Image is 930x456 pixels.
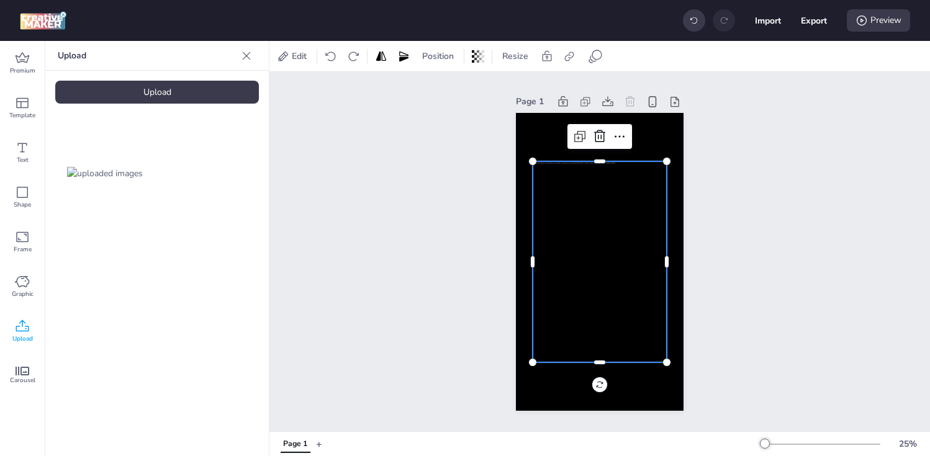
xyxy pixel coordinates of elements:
[20,11,66,30] img: logo Creative Maker
[14,200,31,210] span: Shape
[289,50,309,63] span: Edit
[12,334,33,344] span: Upload
[10,66,35,76] span: Premium
[58,41,237,71] p: Upload
[12,289,34,299] span: Graphic
[274,433,316,455] div: Tabs
[847,9,910,32] div: Preview
[55,81,259,104] div: Upload
[801,7,827,34] button: Export
[283,439,307,450] div: Page 1
[9,110,35,120] span: Template
[17,155,29,165] span: Text
[500,50,531,63] span: Resize
[893,437,923,450] div: 25 %
[420,50,456,63] span: Position
[316,433,322,455] button: +
[67,167,143,180] img: uploaded images
[755,7,781,34] button: Import
[14,244,32,254] span: Frame
[516,95,549,108] div: Page 1
[10,375,35,385] span: Carousel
